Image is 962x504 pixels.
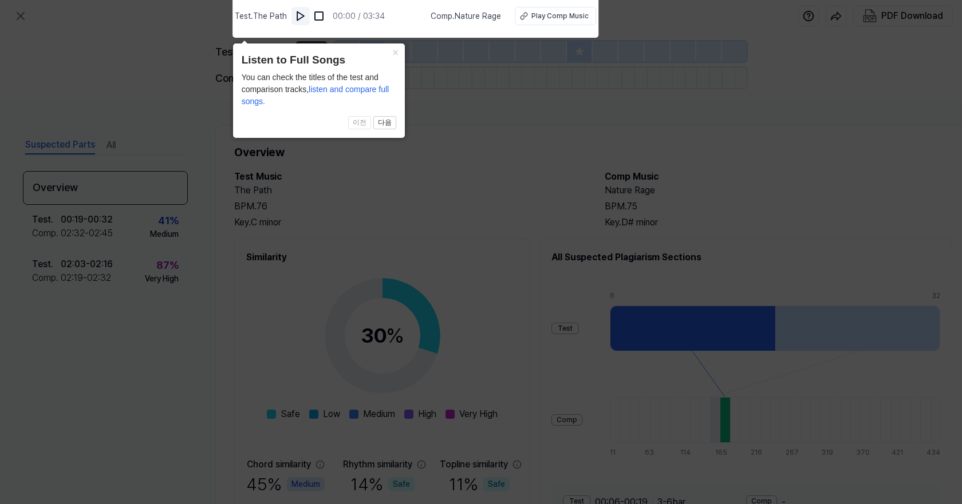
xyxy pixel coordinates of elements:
div: 00:00 / 03:34 [333,10,385,22]
span: Test . The Path [235,10,287,22]
div: Play Comp Music [531,11,589,21]
button: Close [387,43,405,59]
img: play [295,10,306,22]
header: Listen to Full Songs [242,52,396,69]
span: Comp . Nature Rage [431,10,501,22]
span: listen and compare full songs. [242,85,389,106]
img: stop [313,10,325,22]
button: Play Comp Music [515,7,596,25]
div: You can check the titles of the test and comparison tracks, [242,72,396,108]
button: 다음 [373,116,396,130]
